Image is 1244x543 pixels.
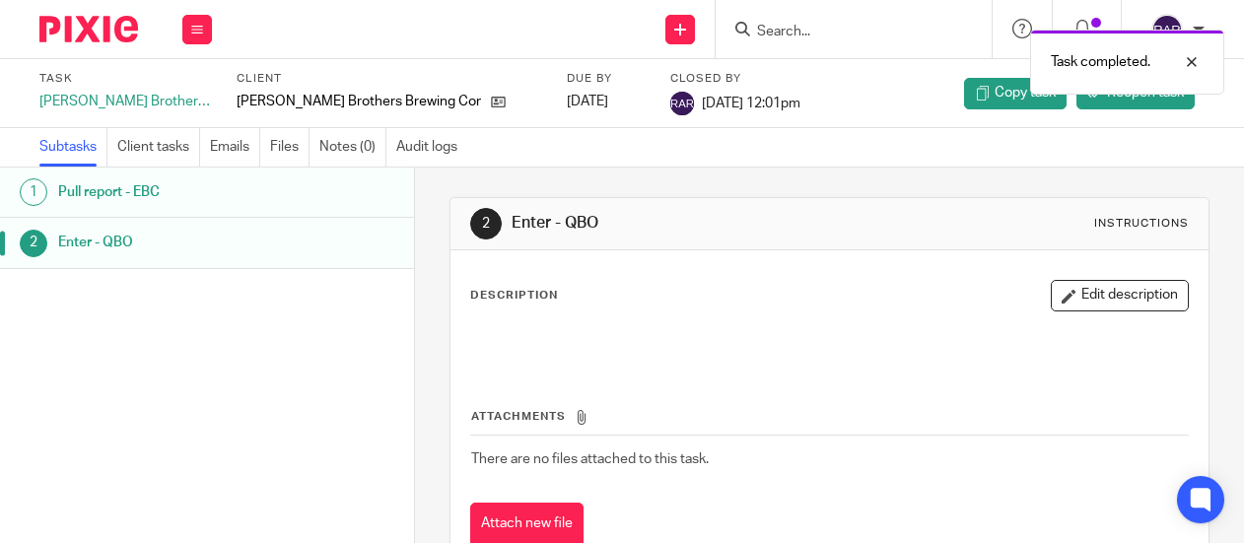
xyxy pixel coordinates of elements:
[1051,280,1189,311] button: Edit description
[471,411,566,422] span: Attachments
[470,208,502,239] div: 2
[237,71,542,87] label: Client
[20,178,47,206] div: 1
[1051,52,1150,72] p: Task completed.
[58,228,282,257] h1: Enter - QBO
[319,128,386,167] a: Notes (0)
[117,128,200,167] a: Client tasks
[270,128,310,167] a: Files
[39,71,212,87] label: Task
[670,92,694,115] img: svg%3E
[1151,14,1183,45] img: svg%3E
[702,97,800,110] span: [DATE] 12:01pm
[567,71,646,87] label: Due by
[471,452,709,466] span: There are no files attached to this task.
[39,128,107,167] a: Subtasks
[512,213,871,234] h1: Enter - QBO
[396,128,467,167] a: Audit logs
[1094,216,1189,232] div: Instructions
[39,16,138,42] img: Pixie
[567,92,646,111] div: [DATE]
[39,92,212,111] div: [PERSON_NAME] Brothers Brewing - Payroll Entry
[210,128,260,167] a: Emails
[58,177,282,207] h1: Pull report - EBC
[470,288,558,304] p: Description
[20,230,47,257] div: 2
[237,92,481,111] p: [PERSON_NAME] Brothers Brewing Company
